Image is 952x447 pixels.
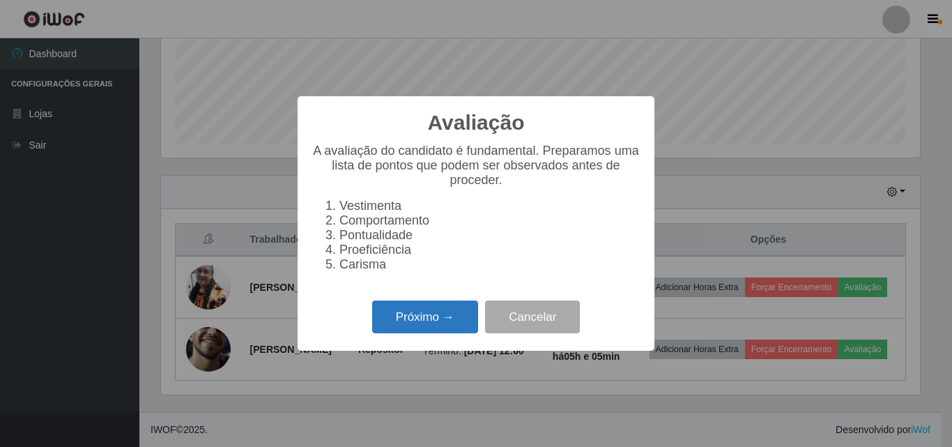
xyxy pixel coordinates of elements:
li: Vestimenta [339,199,640,213]
li: Proeficiência [339,243,640,257]
button: Cancelar [485,301,580,333]
li: Pontualidade [339,228,640,243]
li: Comportamento [339,213,640,228]
button: Próximo → [372,301,478,333]
li: Carisma [339,257,640,272]
h2: Avaliação [428,110,525,135]
p: A avaliação do candidato é fundamental. Preparamos uma lista de pontos que podem ser observados a... [312,144,640,188]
